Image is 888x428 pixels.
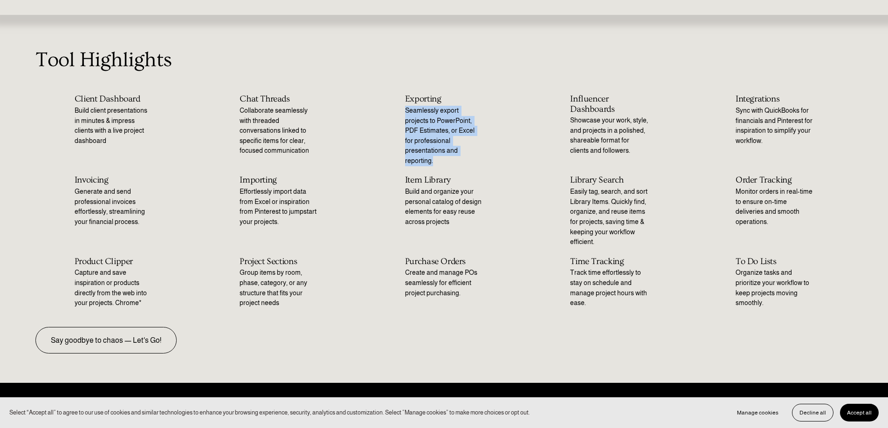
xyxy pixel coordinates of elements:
[240,268,317,308] p: Group items by room, phase, category, or any structure that fits your project needs
[405,106,483,166] p: Seamlessly export projects to PowerPoint, PDF Estimates, or Excel for professional presentations ...
[736,268,813,308] p: Organize tasks and prioritize your workflow to keep projects moving smoothly.
[240,175,317,185] h2: Importing
[730,404,785,421] button: Manage cookies
[405,175,483,185] h2: Item Library
[570,175,648,185] h2: Library Search
[847,409,872,416] span: Accept all
[35,327,177,353] a: Say goodbye to chaos — Let's Go!
[405,94,483,104] h2: Exporting
[35,44,853,75] p: Tool Highlights
[240,257,317,266] h2: Project Sections
[75,175,152,185] h2: Invoicing
[840,404,879,421] button: Accept all
[240,94,317,104] h2: Chat Threads
[736,175,813,185] h2: Order Tracking
[736,257,813,266] h2: To Do Lists
[736,187,813,227] p: Monitor orders in real-time to ensure on-time deliveries and smooth operations.
[570,257,648,266] h2: Time Tracking
[792,404,833,421] button: Decline all
[737,409,778,416] span: Manage cookies
[570,268,648,308] p: Track time effortlessly to stay on schedule and manage project hours with ease.
[736,106,813,146] p: Sync with QuickBooks for financials and Pinterest for inspiration to simplify your workflow.
[570,187,648,247] p: Easily tag, search, and sort Library Items. Quickly find, organize, and reuse items for projects,...
[75,106,152,146] p: Build client presentations in minutes & impress clients with a live project dashboard
[570,115,648,156] p: Showcase your work, style, and projects in a polished, shareable format for clients and followers.
[405,257,483,266] h2: Purchase Orders
[75,94,152,104] h2: Client Dashboard
[570,94,648,114] h2: Influencer Dashboards
[9,408,530,417] p: Select “Accept all” to agree to our use of cookies and similar technologies to enhance your brows...
[75,187,152,227] p: Generate and send professional invoices effortlessly, streamlining your financial process.
[405,187,483,227] p: Build and organize your personal catalog of design elements for easy reuse across projects
[736,94,813,104] h2: Integrations
[75,268,152,308] p: Capture and save inspiration or products directly from the web into your projects. Chrome*
[405,268,483,298] p: Create and manage POs seamlessly for efficient project purchasing.
[240,106,317,156] p: Collaborate seamlessly with threaded conversations linked to specific items for clear, focused co...
[240,187,317,227] p: Effortlessly import data from Excel or inspiration from Pinterest to jumpstart your projects.
[75,257,152,266] h2: Product Clipper
[799,409,826,416] span: Decline all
